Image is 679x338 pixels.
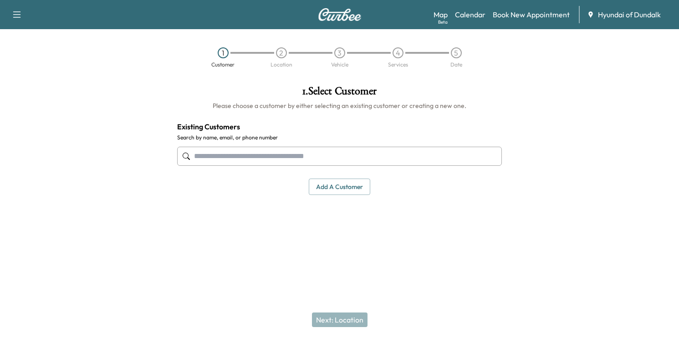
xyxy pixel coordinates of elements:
[318,8,362,21] img: Curbee Logo
[393,47,403,58] div: 4
[451,47,462,58] div: 5
[271,62,292,67] div: Location
[450,62,462,67] div: Date
[331,62,348,67] div: Vehicle
[334,47,345,58] div: 3
[177,121,502,132] h4: Existing Customers
[211,62,235,67] div: Customer
[434,9,448,20] a: MapBeta
[276,47,287,58] div: 2
[177,101,502,110] h6: Please choose a customer by either selecting an existing customer or creating a new one.
[438,19,448,26] div: Beta
[309,179,370,195] button: Add a customer
[493,9,570,20] a: Book New Appointment
[455,9,485,20] a: Calendar
[177,134,502,141] label: Search by name, email, or phone number
[177,86,502,101] h1: 1 . Select Customer
[598,9,661,20] span: Hyundai of Dundalk
[218,47,229,58] div: 1
[388,62,408,67] div: Services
